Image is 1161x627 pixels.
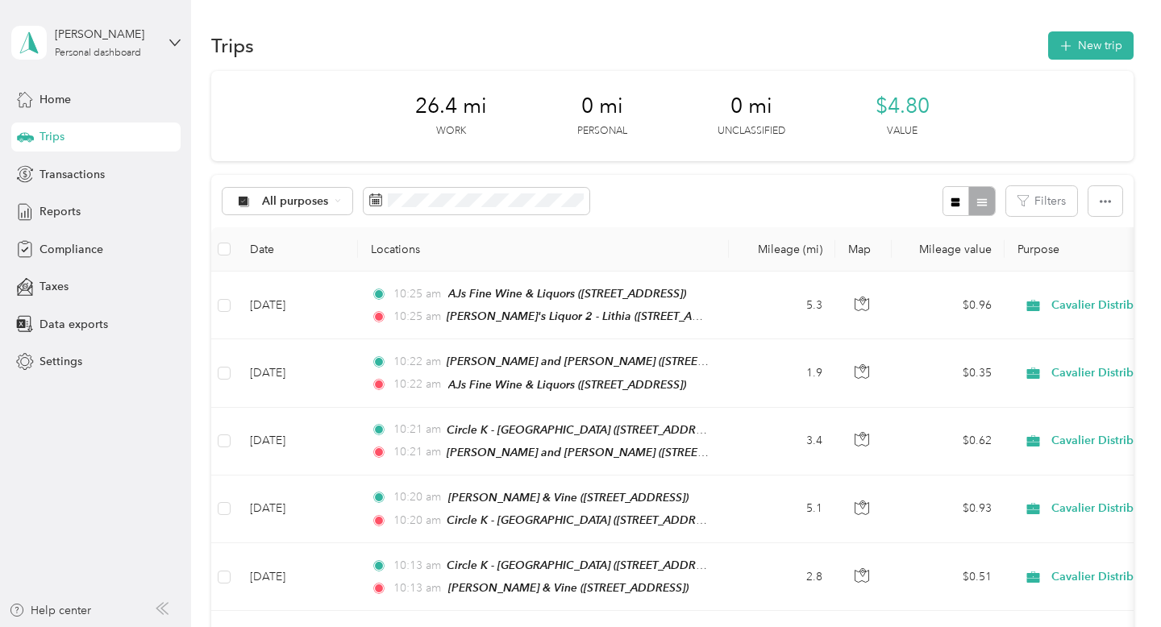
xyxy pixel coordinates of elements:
span: 10:21 am [393,443,439,461]
td: 3.4 [729,408,835,475]
span: Taxes [40,278,69,295]
th: Mileage (mi) [729,227,835,272]
p: Unclassified [718,124,785,139]
span: [PERSON_NAME] & Vine ([STREET_ADDRESS]) [448,491,689,504]
span: 10:22 am [393,353,439,371]
td: [DATE] [237,339,358,407]
span: AJs Fine Wine & Liquors ([STREET_ADDRESS]) [448,378,686,391]
p: Work [436,124,466,139]
span: 10:20 am [393,488,441,506]
td: 5.3 [729,272,835,339]
iframe: Everlance-gr Chat Button Frame [1071,537,1161,627]
td: $0.96 [892,272,1005,339]
th: Mileage value [892,227,1005,272]
div: [PERSON_NAME] [55,26,156,43]
span: 10:20 am [393,512,439,529]
th: Locations [358,227,729,272]
span: Trips [40,128,64,145]
span: AJs Fine Wine & Liquors ([STREET_ADDRESS]) [448,287,686,300]
span: Transactions [40,166,105,183]
span: 10:22 am [393,376,441,393]
p: Personal [577,124,627,139]
td: [DATE] [237,272,358,339]
div: Personal dashboard [55,48,141,58]
span: Data exports [40,316,108,333]
td: [DATE] [237,475,358,543]
button: Help center [9,602,91,619]
span: Circle K - [GEOGRAPHIC_DATA] ([STREET_ADDRESS]) [447,558,722,572]
span: Circle K - [GEOGRAPHIC_DATA] ([STREET_ADDRESS]) [447,423,722,437]
span: All purposes [262,196,329,207]
span: [PERSON_NAME] and [PERSON_NAME] ([STREET_ADDRESS]) [447,446,767,459]
td: $0.51 [892,543,1005,611]
th: Map [835,227,892,272]
span: [PERSON_NAME] and [PERSON_NAME] ([STREET_ADDRESS]) [447,355,767,368]
td: $0.35 [892,339,1005,407]
span: 26.4 mi [415,93,487,119]
button: New trip [1048,31,1134,60]
span: Settings [40,353,82,370]
td: $0.93 [892,475,1005,543]
span: 0 mi [730,93,772,119]
button: Filters [1006,186,1077,216]
span: 10:13 am [393,579,441,597]
td: 1.9 [729,339,835,407]
span: 10:13 am [393,557,439,575]
td: [DATE] [237,543,358,611]
span: Home [40,91,71,108]
span: Reports [40,203,81,220]
span: 0 mi [581,93,623,119]
td: 5.1 [729,475,835,543]
span: 10:21 am [393,421,439,438]
span: Circle K - [GEOGRAPHIC_DATA] ([STREET_ADDRESS]) [447,513,722,527]
span: [PERSON_NAME]'s Liquor 2 - Lithia ([STREET_ADDRESS]) [447,309,743,323]
td: [DATE] [237,408,358,475]
th: Date [237,227,358,272]
span: $4.80 [876,93,930,119]
td: 2.8 [729,543,835,611]
td: $0.62 [892,408,1005,475]
p: Value [887,124,918,139]
span: 10:25 am [393,285,441,303]
span: 10:25 am [393,308,439,326]
span: Compliance [40,241,103,258]
span: [PERSON_NAME] & Vine ([STREET_ADDRESS]) [448,581,689,594]
h1: Trips [211,37,254,54]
